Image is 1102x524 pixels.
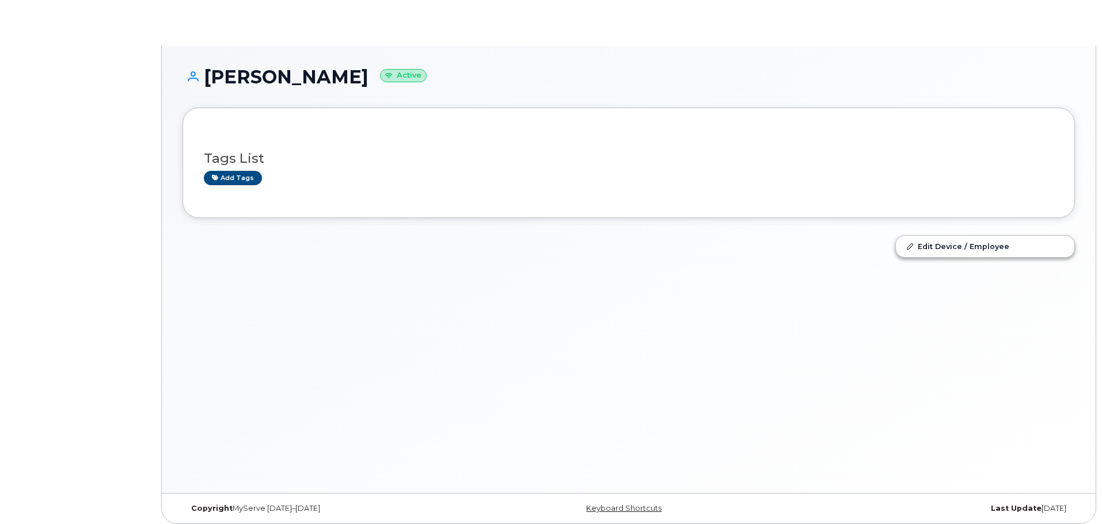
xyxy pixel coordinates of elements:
[183,67,1075,87] h1: [PERSON_NAME]
[896,236,1074,257] a: Edit Device / Employee
[380,69,427,82] small: Active
[991,504,1042,512] strong: Last Update
[204,151,1054,166] h3: Tags List
[183,504,480,513] div: MyServe [DATE]–[DATE]
[777,504,1075,513] div: [DATE]
[191,504,233,512] strong: Copyright
[586,504,662,512] a: Keyboard Shortcuts
[204,171,262,185] a: Add tags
